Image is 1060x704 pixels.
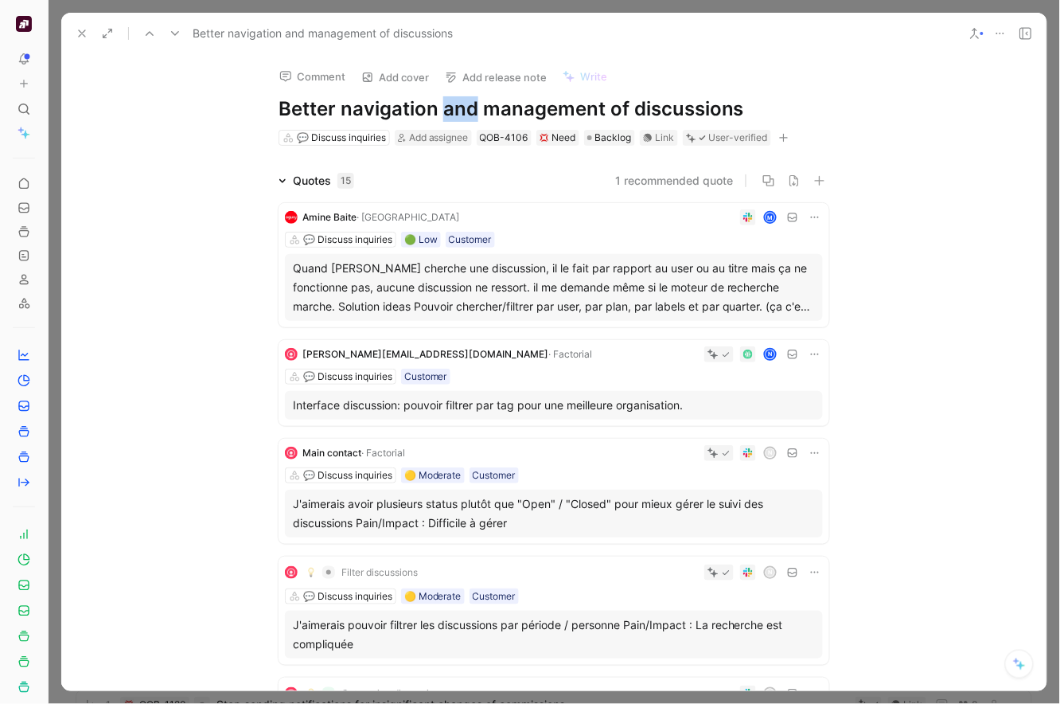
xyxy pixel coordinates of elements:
[584,130,635,146] div: Backlog
[341,687,445,700] span: Categorize discussions
[766,689,776,699] div: n
[301,563,423,582] button: 💡Filter discussions
[293,259,815,316] div: Quand [PERSON_NAME] cherche une discussion, il le fait par rapport au user ou au titre mais ça ne...
[473,467,516,483] div: Customer
[595,130,632,146] span: Backlog
[473,589,516,604] div: Customer
[404,232,438,248] div: 🟢 Low
[615,171,733,190] button: 1 recommended quote
[297,130,386,146] div: 💬 Discuss inquiries
[766,448,776,459] div: n
[536,130,579,146] div: 💢Need
[540,133,549,143] img: 💢
[285,566,298,579] img: logo
[656,130,675,146] div: Link
[709,130,768,146] div: User-verified
[409,131,469,143] span: Add assignee
[548,348,592,360] span: · Factorial
[293,396,815,415] div: Interface discussion: pouvoir filtrer par tag pour une meilleure organisation.
[302,348,548,360] span: [PERSON_NAME][EMAIL_ADDRESS][DOMAIN_NAME]
[766,213,776,223] div: M
[279,96,829,122] h1: Better navigation and management of discussions
[555,65,614,88] button: Write
[293,616,815,654] div: J'aimerais pouvoir filtrer les discussions par période / personne Pain/Impact : La recherche est ...
[404,589,462,604] div: 🟡 Moderate
[438,66,554,88] button: Add release note
[341,566,418,579] span: Filter discussions
[285,348,298,361] img: logo
[272,65,353,88] button: Comment
[272,171,360,190] div: Quotes15
[404,467,462,483] div: 🟡 Moderate
[766,568,776,578] div: n
[480,130,528,146] div: QOB-4106
[357,211,459,223] span: · [GEOGRAPHIC_DATA]
[285,447,298,460] img: logo
[293,171,354,190] div: Quotes
[285,211,298,224] img: logo
[285,687,298,700] img: logo
[293,495,815,533] div: J'aimerais avoir plusieurs status plutôt que "Open" / "Closed" pour mieux gérer le suivi des disc...
[766,350,776,360] div: N
[540,130,576,146] div: Need
[306,568,316,577] img: 💡
[306,689,316,698] img: 💡
[303,589,392,604] div: 💬 Discuss inquiries
[302,211,357,223] span: Amine Baite
[303,369,392,385] div: 💬 Discuss inquiries
[404,369,447,385] div: Customer
[302,447,361,459] span: Main contact
[301,684,450,703] button: 💡Categorize discussions
[354,66,436,88] button: Add cover
[303,232,392,248] div: 💬 Discuss inquiries
[193,24,453,43] span: Better navigation and management of discussions
[13,13,35,35] button: Qobra
[16,16,32,32] img: Qobra
[580,69,607,84] span: Write
[449,232,492,248] div: Customer
[303,467,392,483] div: 💬 Discuss inquiries
[337,173,354,189] div: 15
[361,447,405,459] span: · Factorial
